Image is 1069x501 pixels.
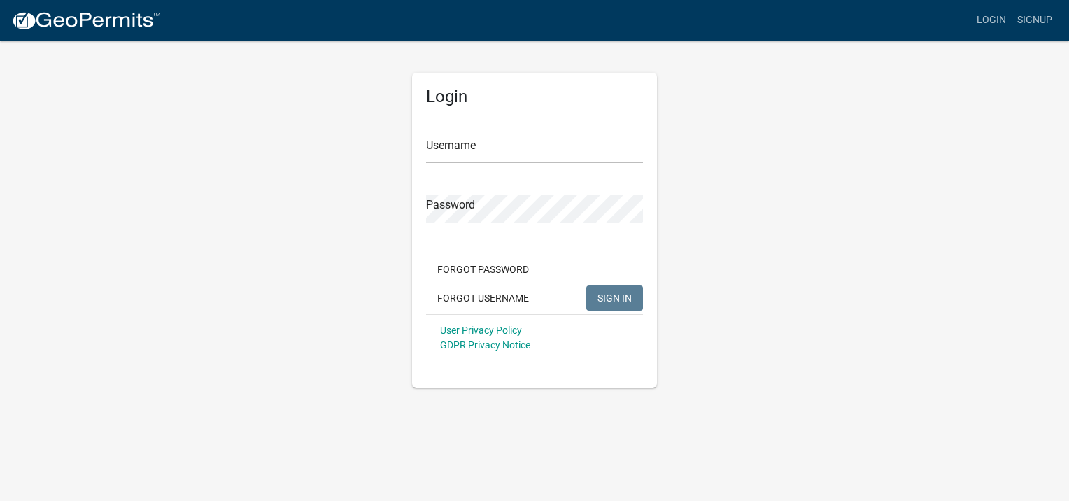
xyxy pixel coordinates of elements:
a: GDPR Privacy Notice [440,339,530,351]
a: User Privacy Policy [440,325,522,336]
a: Signup [1012,7,1058,34]
button: Forgot Username [426,285,540,311]
a: Login [971,7,1012,34]
span: SIGN IN [597,292,632,303]
button: Forgot Password [426,257,540,282]
button: SIGN IN [586,285,643,311]
h5: Login [426,87,643,107]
